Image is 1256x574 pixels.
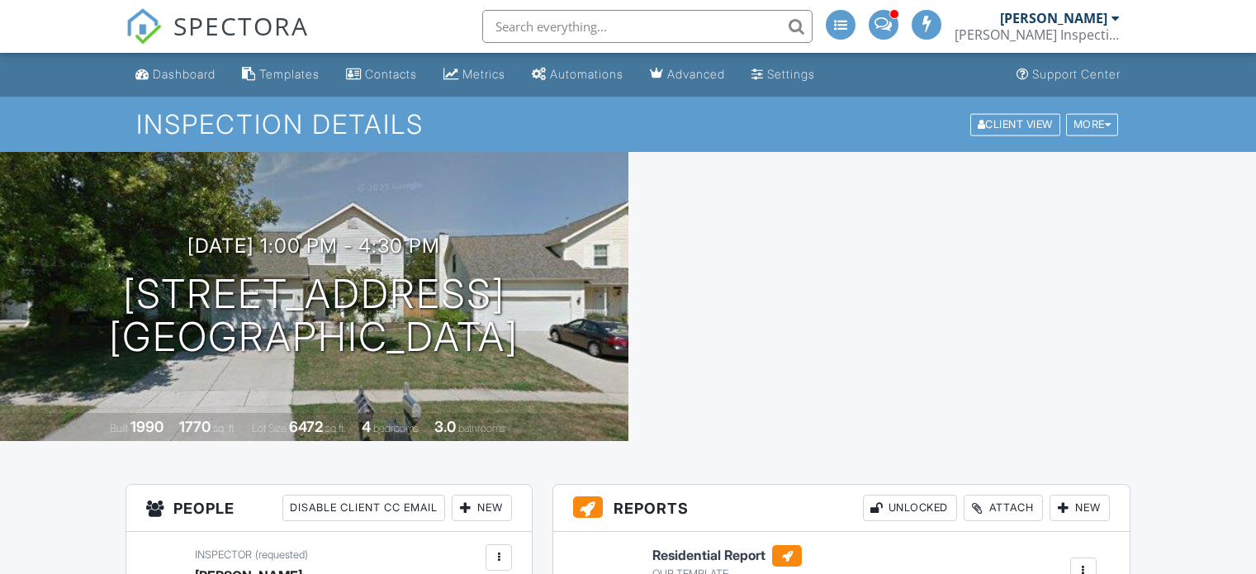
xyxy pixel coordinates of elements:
div: More [1066,113,1119,135]
span: sq.ft. [325,422,346,434]
a: Automations (Advanced) [525,59,630,90]
span: Inspector [195,548,252,561]
h3: People [126,485,532,532]
input: Search everything... [482,10,813,43]
a: SPECTORA [126,22,309,57]
div: 6472 [289,418,323,435]
h3: Reports [553,485,1130,532]
a: Contacts [339,59,424,90]
div: Settings [767,67,815,81]
a: Support Center [1010,59,1127,90]
div: Automations [550,67,623,81]
div: Support Center [1032,67,1121,81]
span: SPECTORA [173,8,309,43]
span: Lot Size [252,422,287,434]
a: Settings [745,59,822,90]
div: 1990 [130,418,164,435]
span: Built [110,422,128,434]
div: Contacts [365,67,417,81]
h3: [DATE] 1:00 pm - 4:30 pm [187,235,440,257]
span: bedrooms [373,422,419,434]
a: Templates [235,59,326,90]
div: Advanced [667,67,725,81]
div: 1770 [179,418,211,435]
div: Disable Client CC Email [282,495,445,521]
div: SEGO Inspections Inc. [955,26,1120,43]
div: New [1050,495,1110,521]
div: [PERSON_NAME] [1000,10,1107,26]
h1: Inspection Details [136,110,1120,139]
div: 3.0 [434,418,456,435]
a: Dashboard [129,59,222,90]
div: Metrics [462,67,505,81]
h1: [STREET_ADDRESS] [GEOGRAPHIC_DATA] [109,273,519,360]
h6: Residential Report [652,545,802,567]
div: Dashboard [153,67,216,81]
div: Templates [259,67,320,81]
div: New [452,495,512,521]
span: sq. ft. [213,422,236,434]
div: 4 [362,418,371,435]
div: Attach [964,495,1043,521]
span: bathrooms [458,422,505,434]
img: The Best Home Inspection Software - Spectora [126,8,162,45]
div: Client View [970,113,1060,135]
a: Metrics [437,59,512,90]
a: Advanced [643,59,732,90]
div: Unlocked [863,495,957,521]
span: (requested) [255,548,308,561]
a: Client View [969,117,1064,130]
